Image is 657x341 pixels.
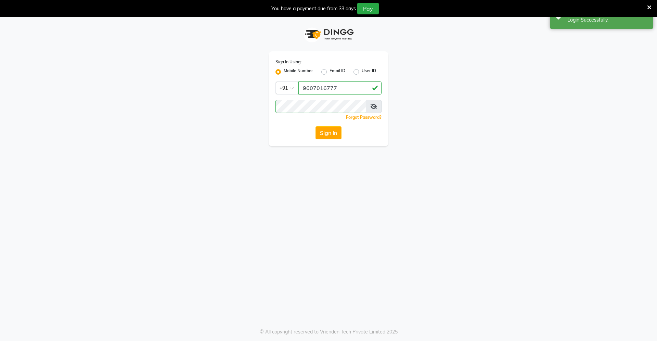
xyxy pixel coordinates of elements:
[346,115,382,120] a: Forgot Password?
[362,68,376,76] label: User ID
[567,16,648,24] div: Login Successfully.
[284,68,313,76] label: Mobile Number
[275,59,301,65] label: Sign In Using:
[330,68,345,76] label: Email ID
[315,126,342,139] button: Sign In
[275,100,366,113] input: Username
[301,24,356,45] img: logo1.svg
[357,3,379,14] button: Pay
[298,81,382,94] input: Username
[271,5,356,12] div: You have a payment due from 33 days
